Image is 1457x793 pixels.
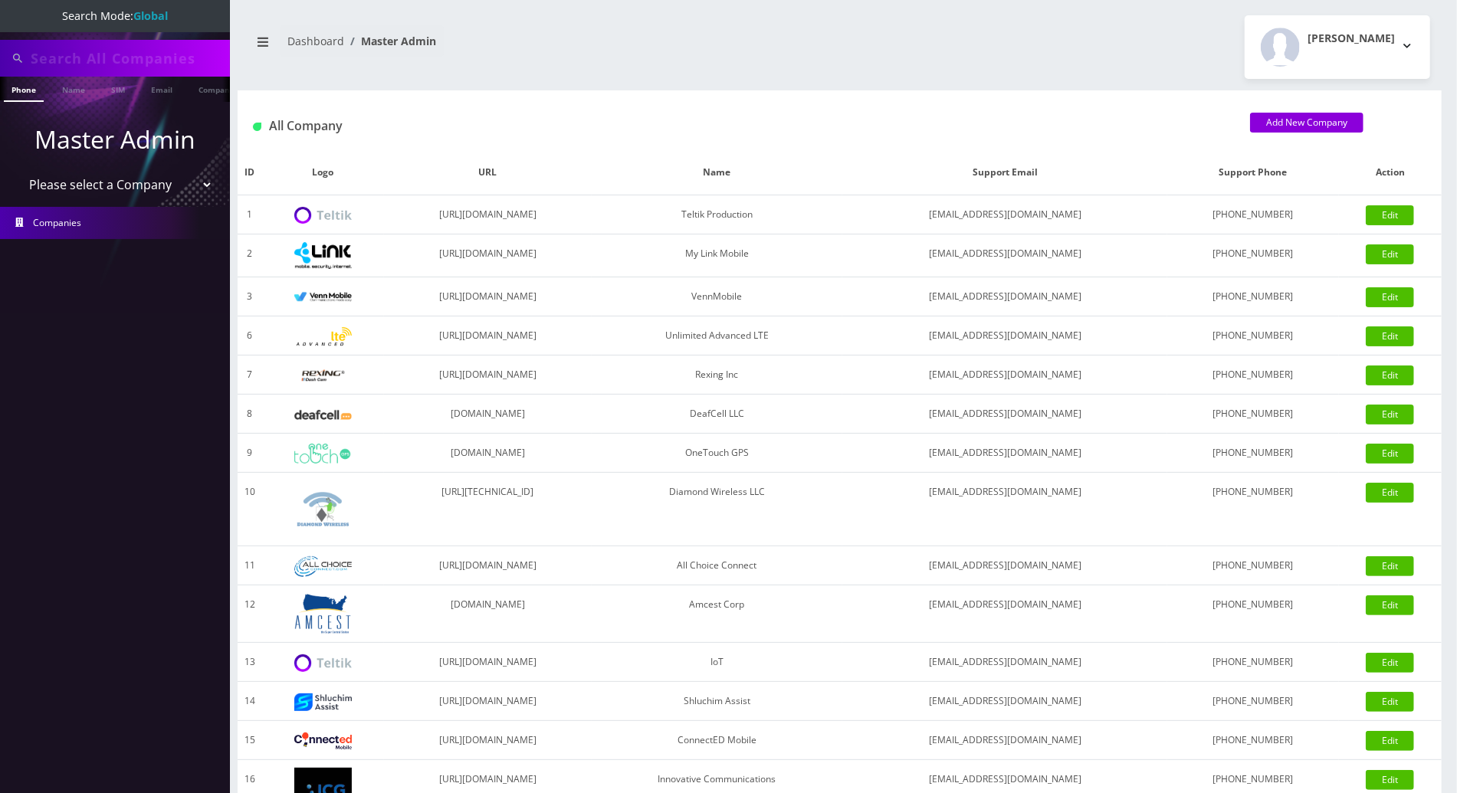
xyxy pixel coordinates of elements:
[1167,316,1339,356] td: [PHONE_NUMBER]
[592,473,843,546] td: Diamond Wireless LLC
[238,643,261,682] td: 13
[1167,546,1339,585] td: [PHONE_NUMBER]
[1167,150,1339,195] th: Support Phone
[294,292,352,303] img: VennMobile
[1167,195,1339,234] td: [PHONE_NUMBER]
[344,33,436,49] li: Master Admin
[1167,721,1339,760] td: [PHONE_NUMBER]
[384,682,591,721] td: [URL][DOMAIN_NAME]
[62,8,168,23] span: Search Mode:
[384,643,591,682] td: [URL][DOMAIN_NAME]
[238,546,261,585] td: 11
[294,242,352,269] img: My Link Mobile
[294,444,352,464] img: OneTouch GPS
[842,150,1167,195] th: Support Email
[1366,244,1414,264] a: Edit
[592,356,843,395] td: Rexing Inc
[842,316,1167,356] td: [EMAIL_ADDRESS][DOMAIN_NAME]
[384,234,591,277] td: [URL][DOMAIN_NAME]
[1366,595,1414,615] a: Edit
[238,150,261,195] th: ID
[1366,205,1414,225] a: Edit
[842,585,1167,643] td: [EMAIL_ADDRESS][DOMAIN_NAME]
[842,546,1167,585] td: [EMAIL_ADDRESS][DOMAIN_NAME]
[238,356,261,395] td: 7
[384,356,591,395] td: [URL][DOMAIN_NAME]
[842,682,1167,721] td: [EMAIL_ADDRESS][DOMAIN_NAME]
[592,585,843,643] td: Amcest Corp
[1250,113,1363,133] a: Add New Company
[384,277,591,316] td: [URL][DOMAIN_NAME]
[592,721,843,760] td: ConnectED Mobile
[592,546,843,585] td: All Choice Connect
[384,150,591,195] th: URL
[238,395,261,434] td: 8
[294,410,352,420] img: DeafCell LLC
[253,119,1227,133] h1: All Company
[592,643,843,682] td: IoT
[1366,483,1414,503] a: Edit
[592,234,843,277] td: My Link Mobile
[842,473,1167,546] td: [EMAIL_ADDRESS][DOMAIN_NAME]
[842,277,1167,316] td: [EMAIL_ADDRESS][DOMAIN_NAME]
[4,77,44,102] a: Phone
[238,585,261,643] td: 12
[249,25,829,69] nav: breadcrumb
[238,721,261,760] td: 15
[1366,770,1414,790] a: Edit
[1366,653,1414,673] a: Edit
[1167,356,1339,395] td: [PHONE_NUMBER]
[238,682,261,721] td: 14
[384,546,591,585] td: [URL][DOMAIN_NAME]
[54,77,93,100] a: Name
[592,277,843,316] td: VennMobile
[1366,405,1414,424] a: Edit
[842,234,1167,277] td: [EMAIL_ADDRESS][DOMAIN_NAME]
[592,395,843,434] td: DeafCell LLC
[842,395,1167,434] td: [EMAIL_ADDRESS][DOMAIN_NAME]
[191,77,242,100] a: Company
[294,369,352,383] img: Rexing Inc
[592,316,843,356] td: Unlimited Advanced LTE
[261,150,384,195] th: Logo
[384,195,591,234] td: [URL][DOMAIN_NAME]
[384,316,591,356] td: [URL][DOMAIN_NAME]
[238,473,261,546] td: 10
[253,123,261,131] img: All Company
[1366,326,1414,346] a: Edit
[1308,32,1395,45] h2: [PERSON_NAME]
[133,8,168,23] strong: Global
[294,207,352,224] img: Teltik Production
[1167,585,1339,643] td: [PHONE_NUMBER]
[294,480,352,538] img: Diamond Wireless LLC
[1167,643,1339,682] td: [PHONE_NUMBER]
[238,316,261,356] td: 6
[287,34,344,48] a: Dashboard
[592,434,843,473] td: OneTouch GPS
[1245,15,1430,79] button: [PERSON_NAME]
[31,44,226,73] input: Search All Companies
[238,195,261,234] td: 1
[842,721,1167,760] td: [EMAIL_ADDRESS][DOMAIN_NAME]
[384,434,591,473] td: [DOMAIN_NAME]
[238,277,261,316] td: 3
[34,216,82,229] span: Companies
[842,195,1167,234] td: [EMAIL_ADDRESS][DOMAIN_NAME]
[384,473,591,546] td: [URL][TECHNICAL_ID]
[238,434,261,473] td: 9
[294,556,352,577] img: All Choice Connect
[1167,395,1339,434] td: [PHONE_NUMBER]
[842,643,1167,682] td: [EMAIL_ADDRESS][DOMAIN_NAME]
[1167,277,1339,316] td: [PHONE_NUMBER]
[1366,556,1414,576] a: Edit
[1366,365,1414,385] a: Edit
[1366,287,1414,307] a: Edit
[592,150,843,195] th: Name
[1167,682,1339,721] td: [PHONE_NUMBER]
[103,77,133,100] a: SIM
[238,234,261,277] td: 2
[294,693,352,711] img: Shluchim Assist
[294,654,352,672] img: IoT
[384,721,591,760] td: [URL][DOMAIN_NAME]
[1167,473,1339,546] td: [PHONE_NUMBER]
